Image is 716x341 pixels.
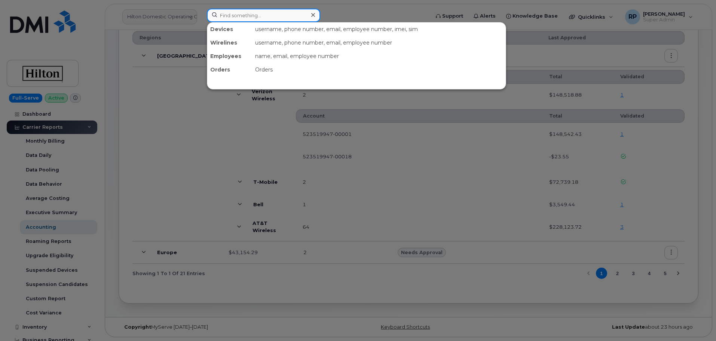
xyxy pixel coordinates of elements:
[207,36,252,49] div: Wirelines
[252,36,506,49] div: username, phone number, email, employee number
[207,22,252,36] div: Devices
[207,63,252,76] div: Orders
[683,308,710,335] iframe: Messenger Launcher
[207,9,320,22] input: Find something...
[252,49,506,63] div: name, email, employee number
[207,49,252,63] div: Employees
[252,63,506,76] div: Orders
[252,22,506,36] div: username, phone number, email, employee number, imei, sim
